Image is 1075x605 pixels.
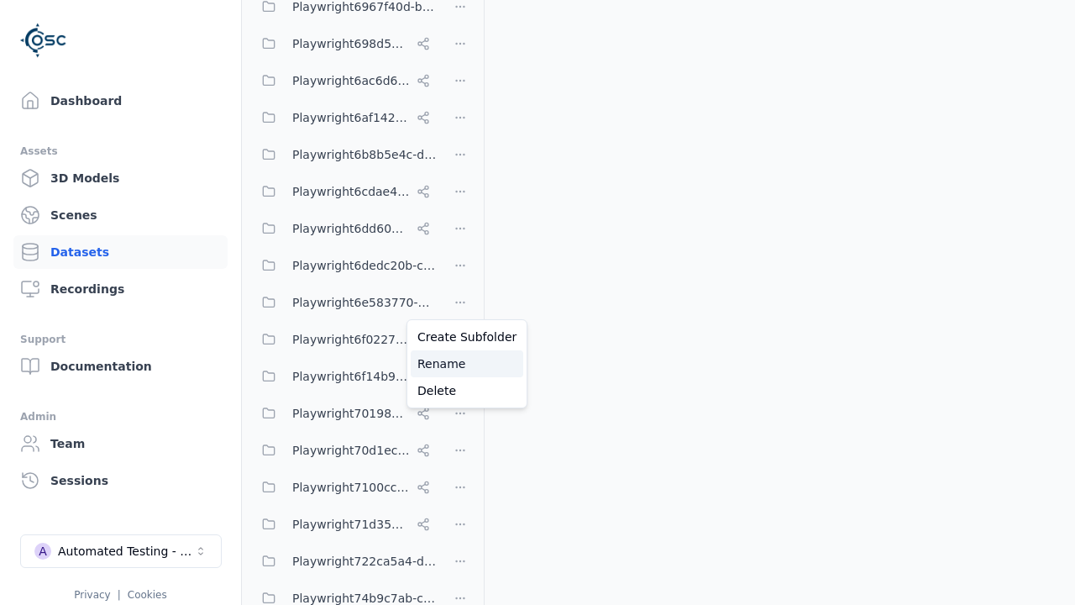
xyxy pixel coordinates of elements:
[411,350,523,377] a: Rename
[411,324,523,350] a: Create Subfolder
[411,377,523,404] a: Delete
